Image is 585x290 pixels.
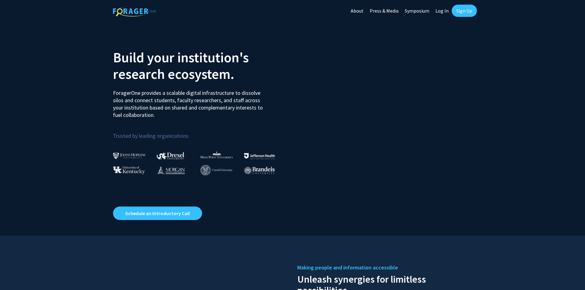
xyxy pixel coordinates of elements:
img: High Point University [201,151,233,158]
p: ForagerOne provides a scalable digital infrastructure to dissolve silos and connect students, fac... [113,85,267,119]
img: Brandeis University [244,167,275,174]
a: Sign Up [452,5,477,17]
img: Morgan State University [157,166,185,174]
img: Drexel University [157,152,184,159]
p: Trusted by leading organizations [113,124,288,141]
h5: Making people and information accessible [297,263,472,272]
a: Opens in a new tab [113,207,202,220]
img: Johns Hopkins University [113,153,146,159]
h2: Build your institution's research ecosystem. [113,49,288,82]
img: ForagerOne Logo [113,6,156,17]
img: Cornell University [201,165,232,175]
img: University of Kentucky [113,166,145,174]
img: Thomas Jefferson University [244,153,275,159]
